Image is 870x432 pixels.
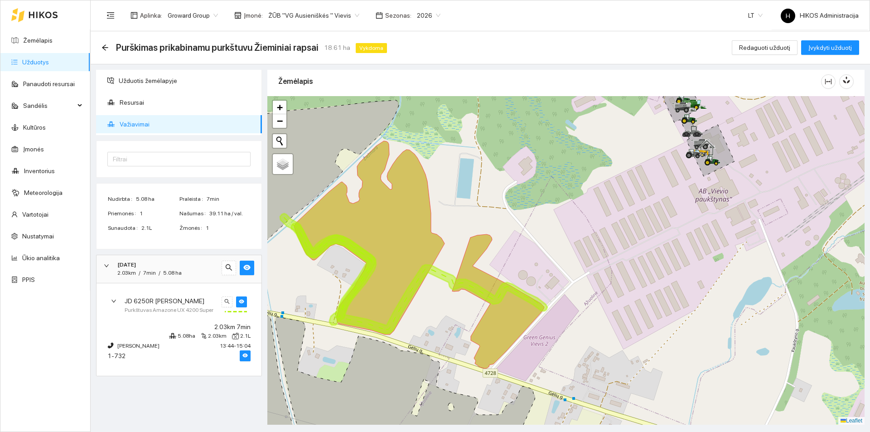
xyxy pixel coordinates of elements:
span: phone [107,342,114,349]
span: HIKOS Administracija [781,12,859,19]
span: Praleista [179,195,207,204]
span: 1 [140,209,179,218]
span: arrow-left [101,44,109,51]
span: shop [234,12,242,19]
span: search [225,264,232,272]
span: Nudirbta [108,195,136,204]
span: eye [242,353,248,359]
span: 2.03km [208,332,227,340]
button: eye [240,261,254,275]
div: 1-732 [107,351,126,361]
button: Įvykdyti užduotį [801,40,859,55]
span: H [786,9,790,23]
span: Purkštuvas Amazone UX 4200 Super [125,306,213,315]
a: Meteorologija [24,189,63,196]
span: 7min [207,195,250,204]
span: 13:44 - 15:04 [220,343,251,349]
span: 7min [143,270,156,276]
span: Įvykdyti užduotį [808,43,852,53]
span: − [277,115,283,126]
button: column-width [821,74,836,89]
a: Zoom in [273,101,286,114]
span: Sandėlis [23,97,75,115]
span: Važiavimai [120,115,255,133]
a: Užduotys [22,58,49,66]
a: Kultūros [23,124,46,131]
span: right [111,298,116,304]
a: Žemėlapis [23,37,53,44]
div: [DATE]2.03km/7min/5.08 hasearcheye [97,255,261,283]
div: JD 6250R [PERSON_NAME]Purkštuvas Amazone UX 4200 Supersearcheye [104,291,254,320]
span: Vykdoma [356,43,387,53]
button: eye [240,350,251,361]
span: + [277,102,283,113]
span: layout [130,12,138,19]
span: / [159,270,160,276]
a: Vartotojai [22,211,48,218]
span: Užduotis žemėlapyje [119,72,255,90]
a: Inventorius [24,167,55,175]
span: 2.03km [117,270,136,276]
span: 2.1L [240,332,251,340]
span: LT [748,9,763,22]
span: node-index [201,333,207,339]
span: 5.08ha [178,332,195,340]
span: Žmonės [179,224,206,233]
span: calendar [376,12,383,19]
span: Aplinka : [140,10,162,20]
span: 1 [206,224,250,233]
span: 5.08 ha [163,270,182,276]
button: eye [236,296,247,307]
span: / [139,270,140,276]
span: Resursai [120,93,255,112]
a: Leaflet [841,417,862,424]
span: 39.11 ha / val. [209,209,250,218]
span: Sezonas : [385,10,411,20]
span: [PERSON_NAME] [117,343,159,349]
span: Našumas [179,209,209,218]
span: search [224,299,230,305]
a: Panaudoti resursai [23,80,75,87]
div: Atgal [101,44,109,52]
span: Redaguoti užduotį [739,43,790,53]
span: Groward Group [168,9,218,22]
button: search [222,296,232,307]
span: Sunaudota [108,224,141,233]
span: menu-fold [106,11,115,19]
a: Ūkio analitika [22,254,60,262]
button: Initiate a new search [273,134,286,148]
a: Layers [273,154,293,174]
span: eye [239,299,244,305]
button: search [222,261,236,275]
span: ŽŪB "VG Ausieniškės " Vievis [268,9,359,22]
span: 5.08 ha [136,195,179,204]
span: Įmonė : [244,10,263,20]
a: Nustatymai [22,233,54,240]
span: eye [243,264,251,272]
a: Įmonės [23,146,44,153]
button: Redaguoti užduotį [732,40,797,55]
span: Purškimas prikabinamu purkštuvu Žieminiai rapsai [116,40,319,55]
span: Priemonės [108,209,140,218]
span: 2026 [417,9,440,22]
strong: [DATE] [117,262,136,268]
a: PPIS [22,276,35,283]
span: 2.1L [141,224,179,233]
span: JD 6250R [PERSON_NAME] [125,296,204,306]
span: column-width [822,78,835,85]
div: Žemėlapis [278,68,821,94]
span: 2.03km 7min [214,322,251,332]
button: menu-fold [101,6,120,24]
a: Redaguoti užduotį [732,44,797,51]
span: 18.61 ha [324,43,350,53]
span: right [104,263,109,268]
a: Zoom out [273,114,286,128]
